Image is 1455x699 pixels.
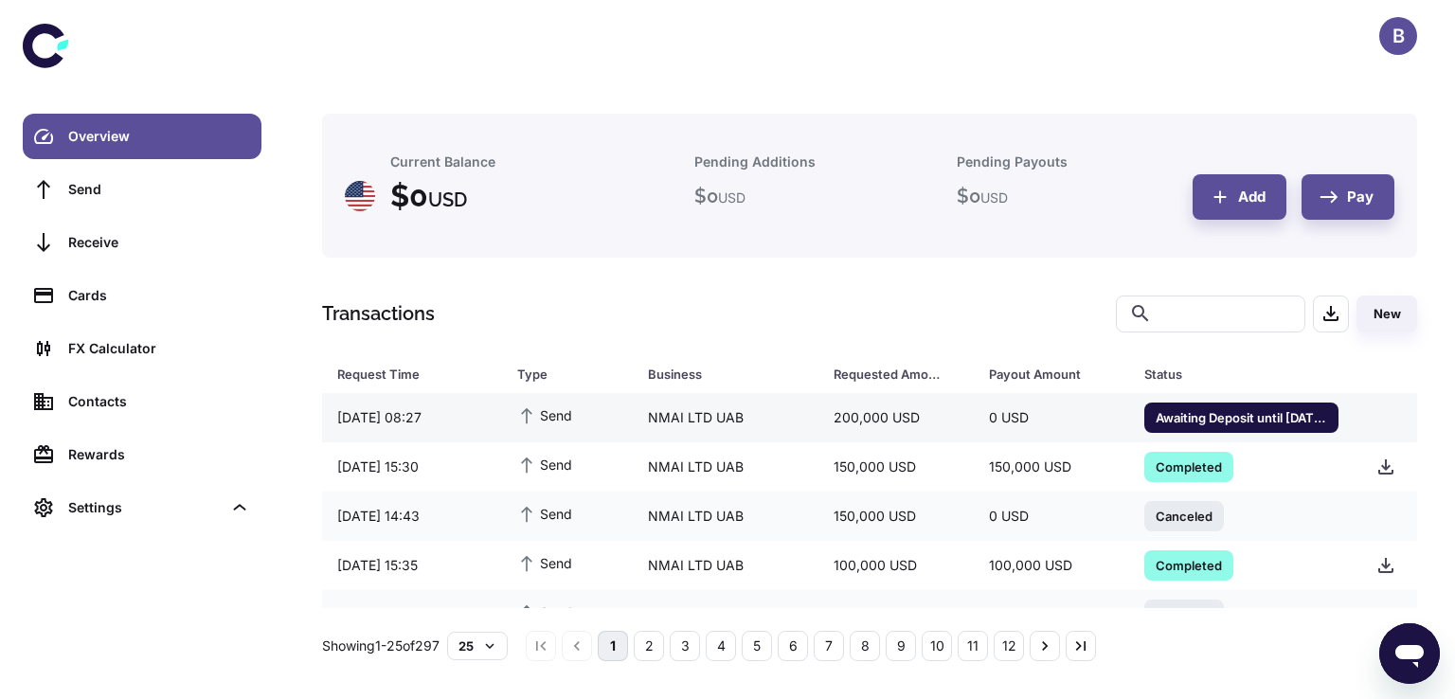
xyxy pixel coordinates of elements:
button: Go to last page [1066,631,1096,661]
a: Rewards [23,432,261,477]
span: Completed [1144,555,1233,574]
button: Go to page 5 [742,631,772,661]
div: NMAI LTD UAB [633,449,819,485]
div: 150,000 USD [818,449,974,485]
div: 0 USD [974,597,1129,633]
button: Go to next page [1030,631,1060,661]
div: FX Calculator [68,338,250,359]
h6: Pending Additions [694,152,816,172]
h6: Pending Payouts [957,152,1068,172]
button: Go to page 10 [922,631,952,661]
span: Canceled [1144,506,1224,525]
div: Settings [23,485,261,530]
h4: $ 0 [390,173,467,219]
div: Rewards [68,444,250,465]
div: Cards [68,285,250,306]
button: page 1 [598,631,628,661]
button: Add [1193,174,1286,220]
button: Go to page 7 [814,631,844,661]
a: Cards [23,273,261,318]
div: Status [1144,361,1314,387]
div: [DATE] 15:30 [322,449,502,485]
button: Go to page 11 [958,631,988,661]
button: Go to page 4 [706,631,736,661]
span: Awaiting Deposit until [DATE] 11:46 [1144,407,1338,426]
div: 100,000 USD [974,547,1129,583]
div: NMAI LTD UAB [633,597,819,633]
button: Go to page 8 [850,631,880,661]
div: NMAI LTD UAB [633,547,819,583]
span: Requested Amount [834,361,966,387]
div: Settings [68,497,222,518]
button: Go to page 3 [670,631,700,661]
a: FX Calculator [23,326,261,371]
button: New [1356,296,1417,332]
h5: $ 0 [694,182,745,210]
div: [DATE] 15:24 [322,597,502,633]
div: [DATE] 15:35 [322,547,502,583]
iframe: Button to launch messaging window [1379,623,1440,684]
span: Request Time [337,361,494,387]
div: 200,000 USD [818,400,974,436]
span: Type [517,361,625,387]
h5: $ 0 [957,182,1008,210]
nav: pagination navigation [523,631,1099,661]
span: Send [517,601,572,622]
button: Go to page 2 [634,631,664,661]
button: 25 [447,632,508,660]
a: Receive [23,220,261,265]
a: Overview [23,114,261,159]
div: Contacts [68,391,250,412]
a: Send [23,167,261,212]
div: Payout Amount [989,361,1097,387]
button: Go to page 12 [994,631,1024,661]
span: USD [718,189,745,206]
span: Canceled [1144,604,1224,623]
span: USD [980,189,1008,206]
div: Receive [68,232,250,253]
span: Status [1144,361,1338,387]
div: Overview [68,126,250,147]
span: USD [428,188,467,211]
div: [DATE] 08:27 [322,400,502,436]
div: NMAI LTD UAB [633,498,819,534]
div: Type [517,361,601,387]
div: 0 USD [974,498,1129,534]
div: Requested Amount [834,361,942,387]
a: Contacts [23,379,261,424]
div: Request Time [337,361,470,387]
span: Payout Amount [989,361,1122,387]
div: NMAI LTD UAB [633,400,819,436]
span: Send [517,404,572,425]
span: Send [517,552,572,573]
h6: Current Balance [390,152,495,172]
div: 150,000 USD [818,498,974,534]
div: 150,000 USD [974,449,1129,485]
div: 100,000 USD [818,597,974,633]
button: B [1379,17,1417,55]
div: 0 USD [974,400,1129,436]
button: Pay [1302,174,1394,220]
h1: Transactions [322,299,435,328]
span: Send [517,454,572,475]
div: [DATE] 14:43 [322,498,502,534]
span: Send [517,503,572,524]
div: 100,000 USD [818,547,974,583]
span: Completed [1144,457,1233,475]
div: Send [68,179,250,200]
button: Go to page 9 [886,631,916,661]
button: Go to page 6 [778,631,808,661]
p: Showing 1-25 of 297 [322,636,440,656]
